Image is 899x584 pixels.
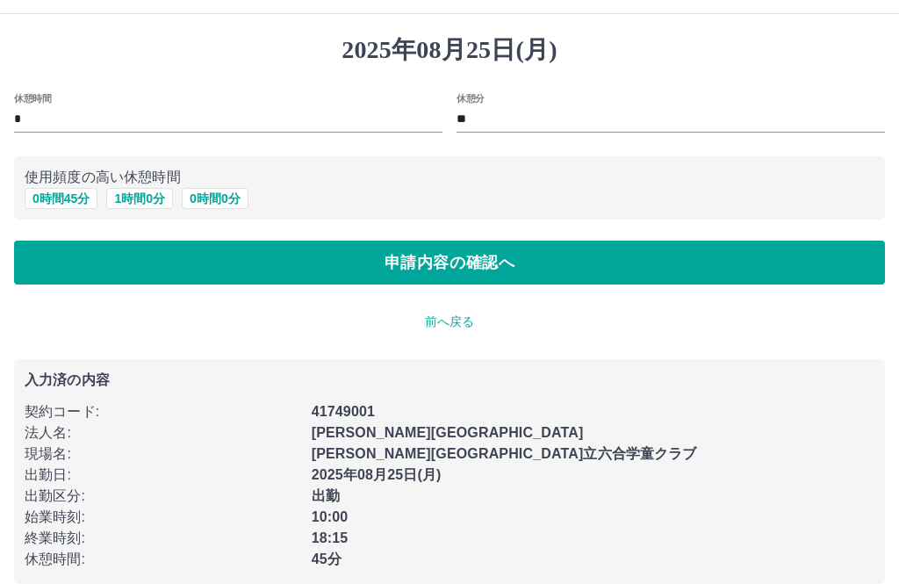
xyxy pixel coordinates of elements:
p: 始業時刻 : [25,507,301,528]
p: 出勤日 : [25,465,301,486]
label: 休憩時間 [14,91,51,105]
button: 0時間0分 [182,188,248,209]
p: 出勤区分 : [25,486,301,507]
b: [PERSON_NAME][GEOGRAPHIC_DATA]立六合学童クラブ [312,446,697,461]
p: 終業時刻 : [25,528,301,549]
p: 法人名 : [25,422,301,443]
h1: 2025年08月25日(月) [14,35,885,65]
button: 申請内容の確認へ [14,241,885,285]
p: 前へ戻る [14,313,885,331]
p: 契約コード : [25,401,301,422]
p: 現場名 : [25,443,301,465]
b: 10:00 [312,509,349,524]
b: 45分 [312,552,342,566]
button: 0時間45分 [25,188,97,209]
label: 休憩分 [457,91,485,105]
p: 休憩時間 : [25,549,301,570]
b: 2025年08月25日(月) [312,467,442,482]
b: 18:15 [312,530,349,545]
p: 使用頻度の高い休憩時間 [25,167,874,188]
b: 出勤 [312,488,340,503]
button: 1時間0分 [106,188,173,209]
b: 41749001 [312,404,375,419]
p: 入力済の内容 [25,373,874,387]
b: [PERSON_NAME][GEOGRAPHIC_DATA] [312,425,584,440]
